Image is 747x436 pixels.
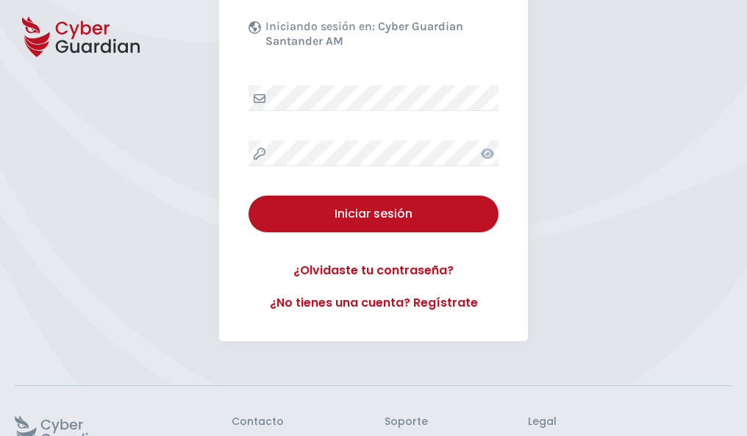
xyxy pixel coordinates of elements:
a: ¿Olvidaste tu contraseña? [249,262,498,279]
a: ¿No tienes una cuenta? Regístrate [249,294,498,312]
div: Iniciar sesión [260,205,487,223]
h3: Soporte [385,415,428,429]
h3: Contacto [232,415,284,429]
h3: Legal [528,415,732,429]
button: Iniciar sesión [249,196,498,232]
